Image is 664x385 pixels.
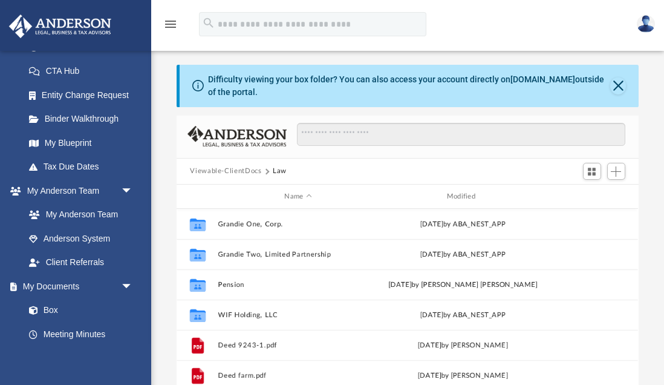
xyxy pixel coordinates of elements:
[17,155,151,179] a: Tax Due Dates
[383,219,543,230] div: [DATE] by ABA_NEST_APP
[17,59,151,84] a: CTA Hub
[383,249,543,260] div: [DATE] by ABA_NEST_APP
[8,179,145,203] a: My Anderson Teamarrow_drop_down
[218,251,378,258] button: Grandie Two, Limited Partnership
[121,274,145,299] span: arrow_drop_down
[163,17,178,31] i: menu
[17,226,145,251] a: Anderson System
[383,280,543,291] div: [DATE] by [PERSON_NAME] [PERSON_NAME]
[202,16,215,30] i: search
[610,77,625,94] button: Close
[5,15,115,38] img: Anderson Advisors Platinum Portal
[383,340,543,351] div: [DATE] by [PERSON_NAME]
[17,322,145,346] a: Meeting Minutes
[297,123,625,146] input: Search files and folders
[17,298,139,323] a: Box
[607,163,625,180] button: Add
[182,191,212,202] div: id
[218,341,378,349] button: Deed 9243-1.pdf
[121,179,145,203] span: arrow_drop_down
[218,220,378,228] button: Grandie One, Corp.
[17,83,151,107] a: Entity Change Request
[383,370,543,381] div: [DATE] by [PERSON_NAME]
[510,74,575,84] a: [DOMAIN_NAME]
[548,191,633,202] div: id
[17,107,151,131] a: Binder Walkthrough
[17,131,145,155] a: My Blueprint
[583,163,601,180] button: Switch to Grid View
[218,281,378,289] button: Pension
[8,274,145,298] a: My Documentsarrow_drop_down
[218,372,378,380] button: Deed farm.pdf
[218,191,378,202] div: Name
[190,166,261,177] button: Viewable-ClientDocs
[17,251,145,275] a: Client Referrals
[17,203,139,227] a: My Anderson Team
[208,73,610,99] div: Difficulty viewing your box folder? You can also access your account directly on outside of the p...
[163,23,178,31] a: menu
[273,166,287,177] button: Law
[218,311,378,319] button: WIF Holding, LLC
[637,15,655,33] img: User Pic
[383,310,543,321] div: [DATE] by ABA_NEST_APP
[383,191,543,202] div: Modified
